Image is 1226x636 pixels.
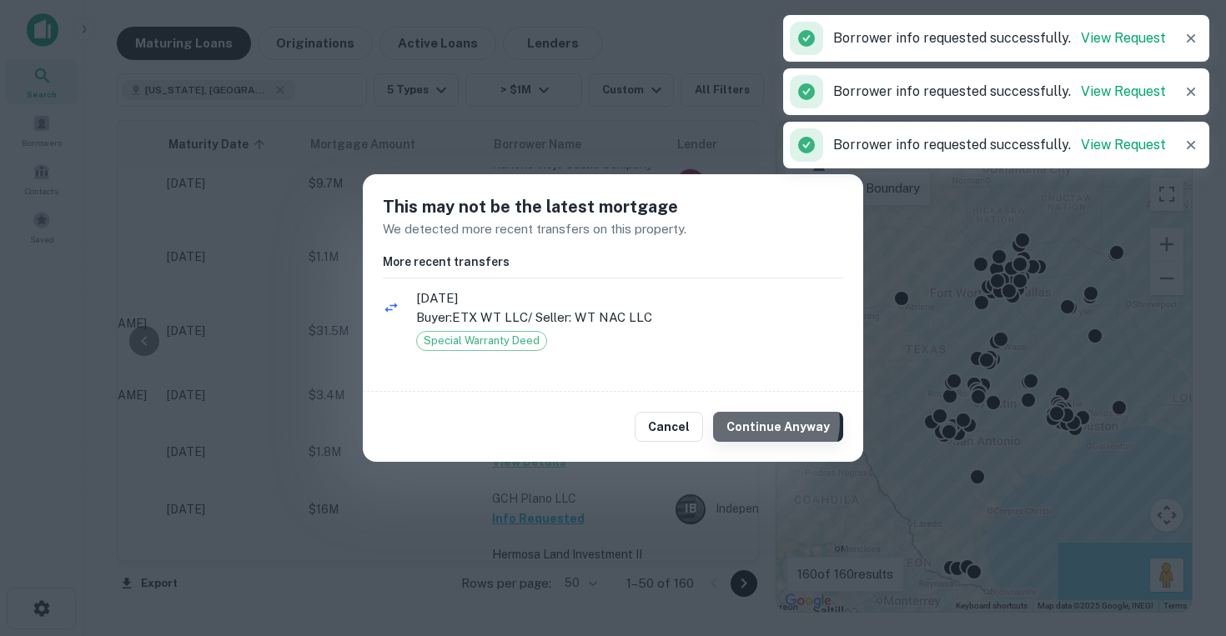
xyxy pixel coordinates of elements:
[383,194,843,219] h5: This may not be the latest mortgage
[833,135,1166,155] p: Borrower info requested successfully.
[417,333,546,349] span: Special Warranty Deed
[1081,83,1166,99] a: View Request
[1081,137,1166,153] a: View Request
[713,412,843,442] button: Continue Anyway
[635,412,703,442] button: Cancel
[416,308,843,328] p: Buyer: ETX WT LLC / Seller: WT NAC LLC
[1143,449,1226,529] iframe: Chat Widget
[416,288,843,308] span: [DATE]
[833,82,1166,102] p: Borrower info requested successfully.
[1081,30,1166,46] a: View Request
[833,28,1166,48] p: Borrower info requested successfully.
[383,253,843,271] h6: More recent transfers
[416,331,547,351] div: Special Warranty Deed
[383,219,843,239] p: We detected more recent transfers on this property.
